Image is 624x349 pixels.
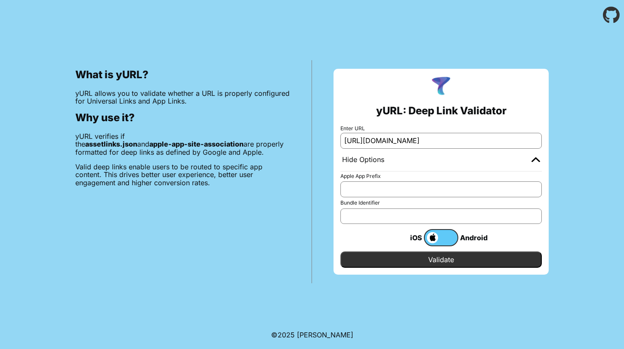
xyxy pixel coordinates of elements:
[75,69,290,81] h2: What is yURL?
[531,157,540,162] img: chevron
[389,232,424,243] div: iOS
[278,331,295,339] span: 2025
[340,251,542,268] input: Validate
[458,232,493,243] div: Android
[149,140,244,148] b: apple-app-site-association
[271,321,353,349] footer: ©
[75,163,290,187] p: Valid deep links enable users to be routed to specific app content. This drives better user exper...
[75,112,290,124] h2: Why use it?
[75,132,290,156] p: yURL verifies if the and are properly formatted for deep links as defined by Google and Apple.
[342,156,384,164] div: Hide Options
[297,331,353,339] a: Michael Ibragimchayev's Personal Site
[340,200,542,206] label: Bundle Identifier
[85,140,137,148] b: assetlinks.json
[340,173,542,179] label: Apple App Prefix
[376,105,507,117] h2: yURL: Deep Link Validator
[430,76,452,98] img: yURL Logo
[75,89,290,105] p: yURL allows you to validate whether a URL is properly configured for Universal Links and App Links.
[340,133,542,148] input: e.g. https://app.chayev.com/xyx
[340,126,542,132] label: Enter URL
